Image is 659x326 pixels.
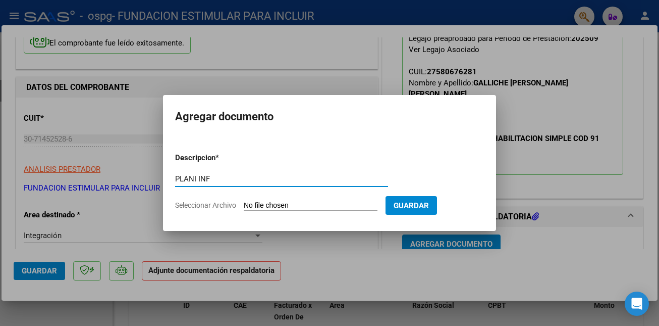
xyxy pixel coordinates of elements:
[175,201,236,209] span: Seleccionar Archivo
[386,196,437,215] button: Guardar
[394,201,429,210] span: Guardar
[175,152,268,164] p: Descripcion
[625,292,649,316] div: Open Intercom Messenger
[175,107,484,126] h2: Agregar documento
